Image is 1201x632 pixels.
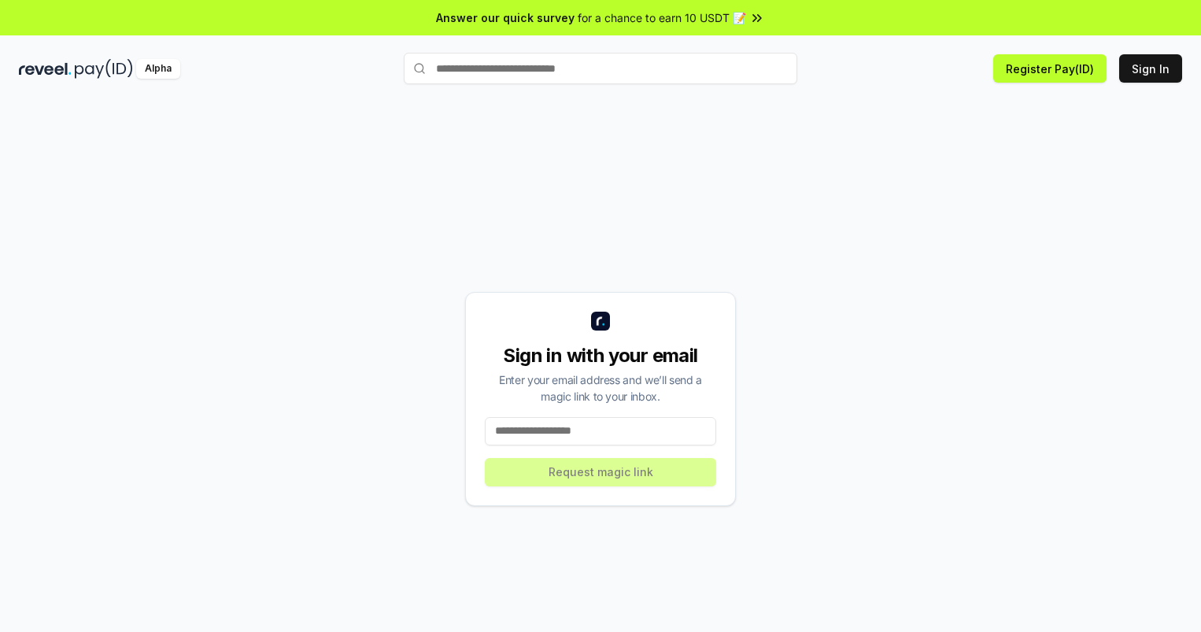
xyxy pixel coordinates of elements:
span: for a chance to earn 10 USDT 📝 [578,9,746,26]
button: Sign In [1119,54,1182,83]
div: Enter your email address and we’ll send a magic link to your inbox. [485,371,716,405]
img: reveel_dark [19,59,72,79]
button: Register Pay(ID) [993,54,1107,83]
img: logo_small [591,312,610,331]
div: Sign in with your email [485,343,716,368]
span: Answer our quick survey [436,9,575,26]
div: Alpha [136,59,180,79]
img: pay_id [75,59,133,79]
